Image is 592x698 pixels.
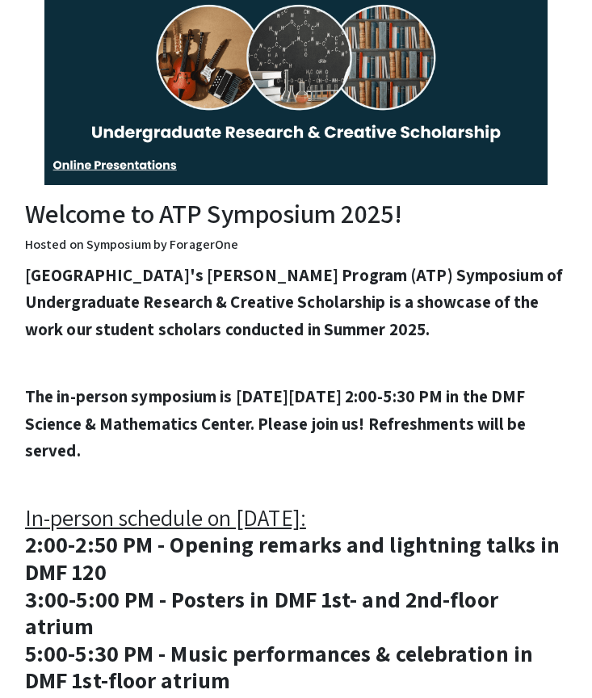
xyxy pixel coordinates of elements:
strong: 5:00-5:30 PM - Music performances & celebration in DMF 1st-floor atrium [25,638,533,696]
h2: Welcome to ATP Symposium 2025! [25,198,567,229]
strong: [GEOGRAPHIC_DATA]'s [PERSON_NAME] Program (ATP) Symposium of Undergraduate Research & Creative Sc... [25,264,563,340]
u: In-person schedule on [DATE]: [25,502,306,532]
p: Hosted on Symposium by ForagerOne [25,235,567,254]
strong: The in-person symposium is [DATE][DATE] 2:00-5:30 PM in the DMF Science & Mathematics Center. Ple... [25,385,527,461]
strong: 3:00-5:00 PM - Posters in DMF 1st- and 2nd-floor atrium [25,584,498,641]
strong: 2:00-2:50 PM - Opening remarks and lightning talks in DMF 120 [25,529,560,587]
iframe: Chat [12,625,69,686]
